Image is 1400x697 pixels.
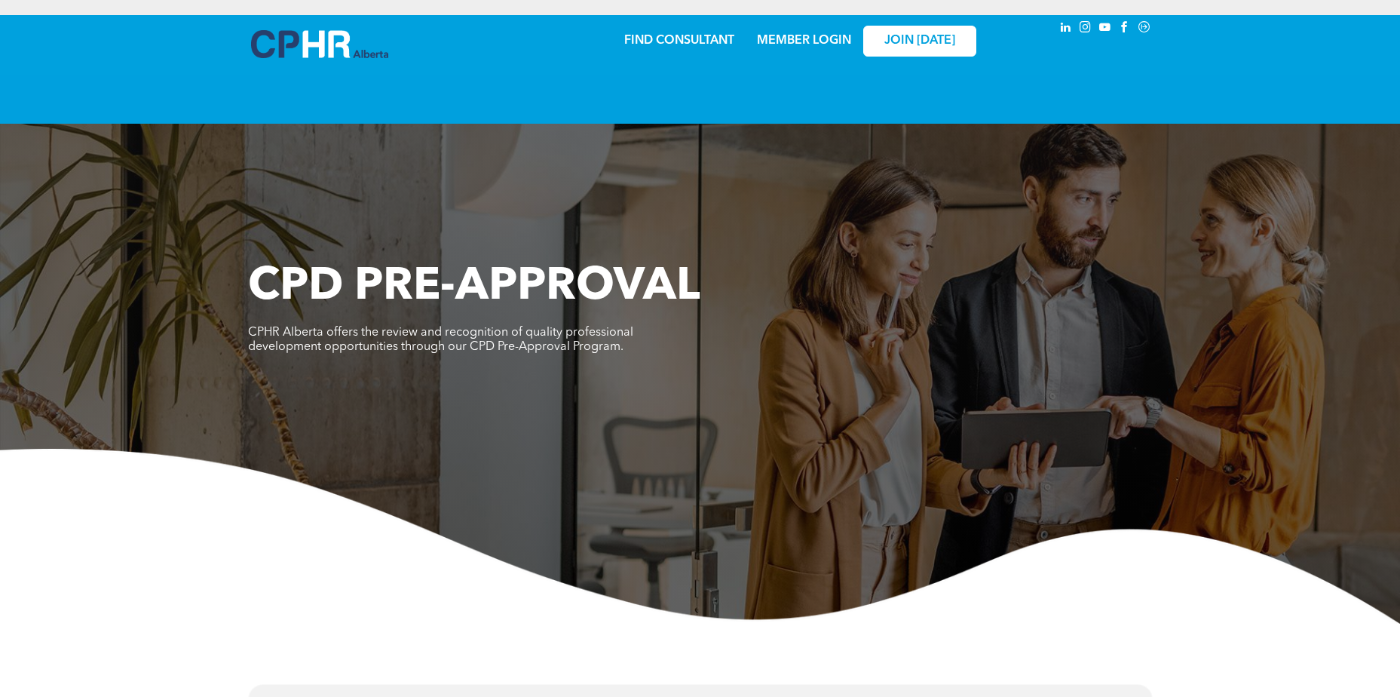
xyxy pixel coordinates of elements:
[757,35,851,47] a: MEMBER LOGIN
[1117,19,1133,39] a: facebook
[1077,19,1094,39] a: instagram
[248,327,633,353] span: CPHR Alberta offers the review and recognition of quality professional development opportunities ...
[863,26,976,57] a: JOIN [DATE]
[1058,19,1074,39] a: linkedin
[248,265,700,310] span: CPD PRE-APPROVAL
[251,30,388,58] img: A blue and white logo for cp alberta
[1097,19,1114,39] a: youtube
[624,35,734,47] a: FIND CONSULTANT
[1136,19,1153,39] a: Social network
[884,34,955,48] span: JOIN [DATE]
